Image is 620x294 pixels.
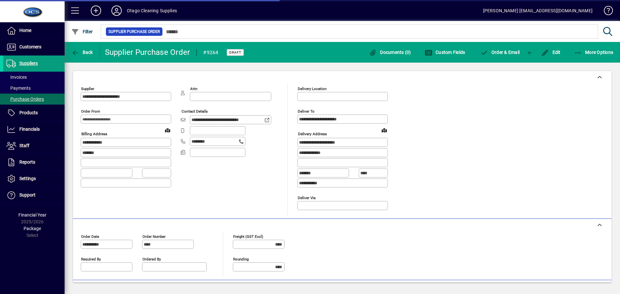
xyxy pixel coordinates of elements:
[6,75,27,80] span: Invoices
[142,234,166,238] mat-label: Order number
[3,138,65,154] a: Staff
[298,86,326,91] mat-label: Delivery Location
[106,5,127,16] button: Profile
[298,195,315,200] mat-label: Deliver via
[3,105,65,121] a: Products
[19,176,36,181] span: Settings
[599,1,612,22] a: Knowledge Base
[105,47,190,57] div: Supplier Purchase Order
[3,94,65,105] a: Purchase Orders
[477,46,523,58] button: Order & Email
[3,121,65,137] a: Financials
[423,46,467,58] button: Custom Fields
[541,50,561,55] span: Edit
[3,154,65,170] a: Reports
[19,28,31,33] span: Home
[142,257,161,261] mat-label: Ordered by
[369,50,411,55] span: Documents (0)
[127,5,177,16] div: Otago Cleaning Supplies
[70,46,95,58] button: Back
[19,192,36,198] span: Support
[81,257,101,261] mat-label: Required by
[86,5,106,16] button: Add
[71,50,93,55] span: Back
[3,39,65,55] a: Customers
[19,44,41,49] span: Customers
[298,109,315,114] mat-label: Deliver To
[6,86,31,91] span: Payments
[229,50,241,55] span: Draft
[233,257,249,261] mat-label: Rounding
[379,125,389,135] a: View on map
[6,96,44,102] span: Purchase Orders
[3,72,65,83] a: Invoices
[3,83,65,94] a: Payments
[203,47,218,58] div: #9264
[70,26,95,37] button: Filter
[81,109,100,114] mat-label: Order from
[574,50,614,55] span: More Options
[425,50,465,55] span: Custom Fields
[233,234,263,238] mat-label: Freight (GST excl)
[483,5,593,16] div: [PERSON_NAME] [EMAIL_ADDRESS][DOMAIN_NAME]
[367,46,413,58] button: Documents (0)
[19,159,35,165] span: Reports
[18,212,46,218] span: Financial Year
[540,46,562,58] button: Edit
[19,61,38,66] span: Suppliers
[573,46,615,58] button: More Options
[19,110,38,115] span: Products
[162,125,173,135] a: View on map
[81,234,99,238] mat-label: Order date
[3,171,65,187] a: Settings
[19,143,29,148] span: Staff
[24,226,41,231] span: Package
[19,127,40,132] span: Financials
[108,28,160,35] span: Supplier Purchase Order
[480,50,520,55] span: Order & Email
[190,86,197,91] mat-label: Attn
[3,23,65,39] a: Home
[71,29,93,34] span: Filter
[3,187,65,203] a: Support
[65,46,100,58] app-page-header-button: Back
[81,86,94,91] mat-label: Supplier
